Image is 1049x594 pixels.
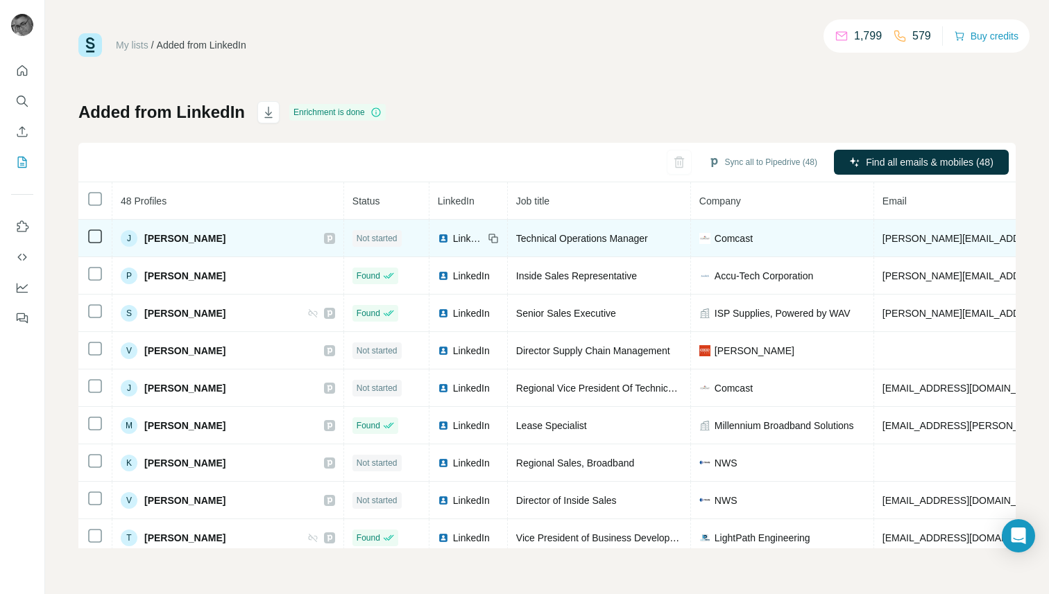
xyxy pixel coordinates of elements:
img: LinkedIn logo [438,457,449,469]
img: LinkedIn logo [438,495,449,506]
span: NWS [715,493,737,507]
button: Enrich CSV [11,119,33,144]
div: P [121,268,137,284]
div: J [121,230,137,247]
button: Sync all to Pipedrive (48) [699,152,827,173]
img: LinkedIn logo [438,233,449,244]
span: Technical Operations Manager [516,233,648,244]
img: company-logo [699,270,710,281]
li: / [151,38,154,52]
span: Comcast [715,381,753,395]
img: Surfe Logo [78,33,102,57]
button: Find all emails & mobiles (48) [834,150,1009,175]
button: Dashboard [11,275,33,300]
img: LinkedIn logo [438,308,449,319]
img: company-logo [699,383,710,394]
div: Open Intercom Messenger [1002,519,1035,552]
span: Email [882,195,907,207]
a: My lists [116,40,148,51]
p: 1,799 [854,28,882,44]
div: J [121,380,137,396]
div: V [121,492,137,509]
span: [EMAIL_ADDRESS][DOMAIN_NAME] [882,383,1047,394]
span: [PERSON_NAME] [144,456,225,470]
span: LinkedIn [453,381,490,395]
button: Use Surfe API [11,245,33,270]
span: Director of Inside Sales [516,495,617,506]
span: LinkedIn [453,344,490,358]
button: Feedback [11,306,33,331]
span: LinkedIn [453,531,490,545]
span: [PERSON_NAME] [144,531,225,545]
span: NWS [715,456,737,470]
span: LinkedIn [453,232,484,245]
button: Quick start [11,58,33,83]
span: Not started [357,344,398,357]
span: Not started [357,382,398,394]
img: company-logo [699,532,710,543]
span: Found [357,532,380,544]
img: company-logo [699,495,710,506]
span: Lease Specialist [516,420,587,431]
span: [PERSON_NAME] [144,344,225,358]
div: K [121,455,137,471]
button: Search [11,89,33,114]
span: LightPath Engineering [715,531,810,545]
span: [PERSON_NAME] [144,269,225,283]
span: Found [357,307,380,320]
div: T [121,530,137,546]
div: Enrichment is done [289,104,386,121]
img: LinkedIn logo [438,383,449,394]
span: Found [357,419,380,432]
span: Regional Sales, Broadband [516,457,634,469]
div: M [121,417,137,434]
span: Not started [357,457,398,469]
img: LinkedIn logo [438,420,449,431]
span: [EMAIL_ADDRESS][DOMAIN_NAME] [882,532,1047,543]
div: S [121,305,137,322]
span: [PERSON_NAME] [144,419,225,433]
span: [PERSON_NAME] [144,381,225,395]
button: My lists [11,150,33,175]
span: [PERSON_NAME] [715,344,794,358]
span: LinkedIn [438,195,475,207]
span: Comcast [715,232,753,245]
span: LinkedIn [453,306,490,320]
span: Senior Sales Executive [516,308,616,319]
span: Millennium Broadband Solutions [715,419,854,433]
img: company-logo [699,233,710,244]
span: Director Supply Chain Management [516,345,670,356]
span: [PERSON_NAME] [144,232,225,245]
span: Not started [357,232,398,245]
span: LinkedIn [453,269,490,283]
span: 48 Profiles [121,195,167,207]
span: Company [699,195,741,207]
div: Added from LinkedIn [157,38,246,52]
span: Status [352,195,380,207]
img: Avatar [11,14,33,36]
img: company-logo [699,345,710,356]
span: Find all emails & mobiles (48) [866,155,993,169]
div: V [121,342,137,359]
span: LinkedIn [453,419,490,433]
button: Use Surfe on LinkedIn [11,214,33,239]
h1: Added from LinkedIn [78,101,245,123]
button: Buy credits [954,26,1018,46]
span: LinkedIn [453,456,490,470]
img: company-logo [699,457,710,469]
span: Vice President of Business Development [516,532,692,543]
img: LinkedIn logo [438,270,449,281]
span: LinkedIn [453,493,490,507]
span: Found [357,270,380,282]
span: [EMAIL_ADDRESS][DOMAIN_NAME] [882,495,1047,506]
span: Accu-Tech Corporation [715,269,813,283]
span: Not started [357,494,398,507]
span: Regional Vice President Of Technical Operations [516,383,726,394]
span: Inside Sales Representative [516,270,637,281]
p: 579 [912,28,931,44]
span: Job title [516,195,549,207]
span: ISP Supplies, Powered by WAV [715,306,851,320]
span: [PERSON_NAME] [144,493,225,507]
span: [PERSON_NAME] [144,306,225,320]
img: LinkedIn logo [438,532,449,543]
